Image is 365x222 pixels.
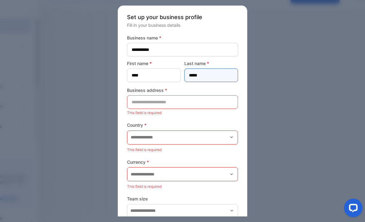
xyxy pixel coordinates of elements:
[127,195,238,202] label: Team size
[127,35,238,41] label: Business name
[127,60,181,67] label: First name
[127,183,238,191] p: This field is required
[339,196,365,222] iframe: LiveChat chat widget
[184,60,238,67] label: Last name
[127,122,238,128] label: Country
[127,146,238,154] p: This field is required
[127,87,238,93] label: Business address
[127,22,238,28] p: Fill in your business details
[127,13,238,21] p: Set up your business profile
[127,109,238,117] p: This field is required
[127,159,238,165] label: Currency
